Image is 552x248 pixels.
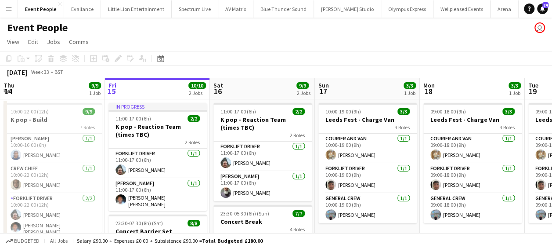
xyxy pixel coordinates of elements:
[47,38,60,46] span: Jobs
[213,142,312,171] app-card-role: Forklift Driver1/111:00-17:00 (6h)[PERSON_NAME]
[54,69,63,75] div: BST
[189,90,206,96] div: 2 Jobs
[108,103,207,211] app-job-card: In progress11:00-17:00 (6h)2/2K pop - Reaction Team (times TBC)2 RolesForklift Driver1/111:00-17:...
[65,36,92,47] a: Comms
[43,36,64,47] a: Jobs
[202,237,263,244] span: Total Budgeted £180.00
[80,124,95,131] span: 7 Roles
[423,193,522,223] app-card-role: General Crew1/109:00-18:00 (9h)[PERSON_NAME]
[64,0,101,18] button: Evallance
[318,103,417,223] app-job-card: 10:00-19:00 (9h)3/3Leeds Fest - Charge Van3 RolesCourier and Van1/110:00-19:00 (9h)[PERSON_NAME]F...
[381,0,433,18] button: Olympus Express
[318,164,417,193] app-card-role: Forklift Driver1/110:00-19:00 (9h)[PERSON_NAME]
[4,103,102,233] app-job-card: 10:00-22:00 (12h)9/9K pop - Build7 Roles[PERSON_NAME]1/110:00-16:00 (6h)[PERSON_NAME]Crew Chief1/...
[430,108,466,115] span: 09:00-18:00 (9h)
[4,164,102,193] app-card-role: Crew Chief1/110:00-22:00 (12h)[PERSON_NAME]
[108,81,116,89] span: Fri
[509,82,521,89] span: 3/3
[297,90,310,96] div: 2 Jobs
[188,115,200,122] span: 2/2
[423,116,522,124] h3: Leeds Fest - Charge Van
[14,238,40,244] span: Budgeted
[395,124,410,131] span: 3 Roles
[11,108,49,115] span: 10:00-22:00 (12h)
[89,90,101,96] div: 1 Job
[107,86,116,96] span: 15
[213,81,223,89] span: Sat
[290,226,305,233] span: 4 Roles
[7,21,68,34] h1: Event People
[7,68,27,77] div: [DATE]
[433,0,491,18] button: Wellpleased Events
[108,179,207,211] app-card-role: [PERSON_NAME]1/111:00-17:00 (6h)[PERSON_NAME] [PERSON_NAME]
[292,108,305,115] span: 2/2
[18,0,64,18] button: Event People
[4,81,14,89] span: Thu
[89,82,101,89] span: 9/9
[7,38,19,46] span: View
[4,116,102,124] h3: K pop - Build
[4,236,41,246] button: Budgeted
[423,164,522,193] app-card-role: Forklift Driver1/109:00-18:00 (9h)[PERSON_NAME]
[318,116,417,124] h3: Leeds Fest - Charge Van
[172,0,218,18] button: Spectrum Live
[29,69,51,75] span: Week 33
[527,86,538,96] span: 19
[397,108,410,115] span: 3/3
[101,0,172,18] button: Little Lion Entertainment
[213,171,312,201] app-card-role: [PERSON_NAME]1/111:00-17:00 (6h)[PERSON_NAME]
[423,134,522,164] app-card-role: Courier and Van1/109:00-18:00 (9h)[PERSON_NAME]
[325,108,361,115] span: 10:00-19:00 (9h)
[318,134,417,164] app-card-role: Courier and Van1/110:00-19:00 (9h)[PERSON_NAME]
[108,103,207,110] div: In progress
[317,86,329,96] span: 17
[534,22,545,33] app-user-avatar: Dominic Riley
[48,237,69,244] span: All jobs
[422,86,435,96] span: 18
[213,116,312,131] h3: K pop - Reaction Team (times TBC)
[25,36,42,47] a: Edit
[318,193,417,223] app-card-role: General Crew1/110:00-19:00 (9h)[PERSON_NAME]
[115,115,151,122] span: 11:00-17:00 (6h)
[528,81,538,89] span: Tue
[500,124,515,131] span: 3 Roles
[290,132,305,139] span: 2 Roles
[423,103,522,223] app-job-card: 09:00-18:00 (9h)3/3Leeds Fest - Charge Van3 RolesCourier and Van1/109:00-18:00 (9h)[PERSON_NAME]F...
[213,103,312,201] app-job-card: 11:00-17:00 (6h)2/2K pop - Reaction Team (times TBC)2 RolesForklift Driver1/111:00-17:00 (6h)[PER...
[542,2,548,8] span: 24
[2,86,14,96] span: 14
[188,220,200,226] span: 8/8
[292,210,305,217] span: 7/7
[4,36,23,47] a: View
[218,0,253,18] button: AV Matrix
[185,139,200,146] span: 2 Roles
[212,86,223,96] span: 16
[108,123,207,139] h3: K pop - Reaction Team (times TBC)
[28,38,38,46] span: Edit
[4,134,102,164] app-card-role: [PERSON_NAME]1/110:00-16:00 (6h)[PERSON_NAME]
[404,82,416,89] span: 3/3
[188,82,206,89] span: 10/10
[314,0,381,18] button: [PERSON_NAME] Studio
[318,81,329,89] span: Sun
[108,227,207,235] h3: Concert Barrier Set
[220,210,269,217] span: 23:30-05:30 (6h) (Sun)
[296,82,309,89] span: 9/9
[4,193,102,239] app-card-role: Forklift Driver2/210:00-22:00 (12h)[PERSON_NAME][PERSON_NAME] [PERSON_NAME]
[253,0,314,18] button: Blue Thunder Sound
[108,149,207,179] app-card-role: Forklift Driver1/111:00-17:00 (6h)[PERSON_NAME]
[69,38,89,46] span: Comms
[491,0,519,18] button: Arena
[509,90,520,96] div: 1 Job
[83,108,95,115] span: 9/9
[115,220,163,226] span: 23:30-07:30 (8h) (Sat)
[220,108,256,115] span: 11:00-17:00 (6h)
[537,4,548,14] a: 24
[404,90,415,96] div: 1 Job
[213,218,312,226] h3: Concert Break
